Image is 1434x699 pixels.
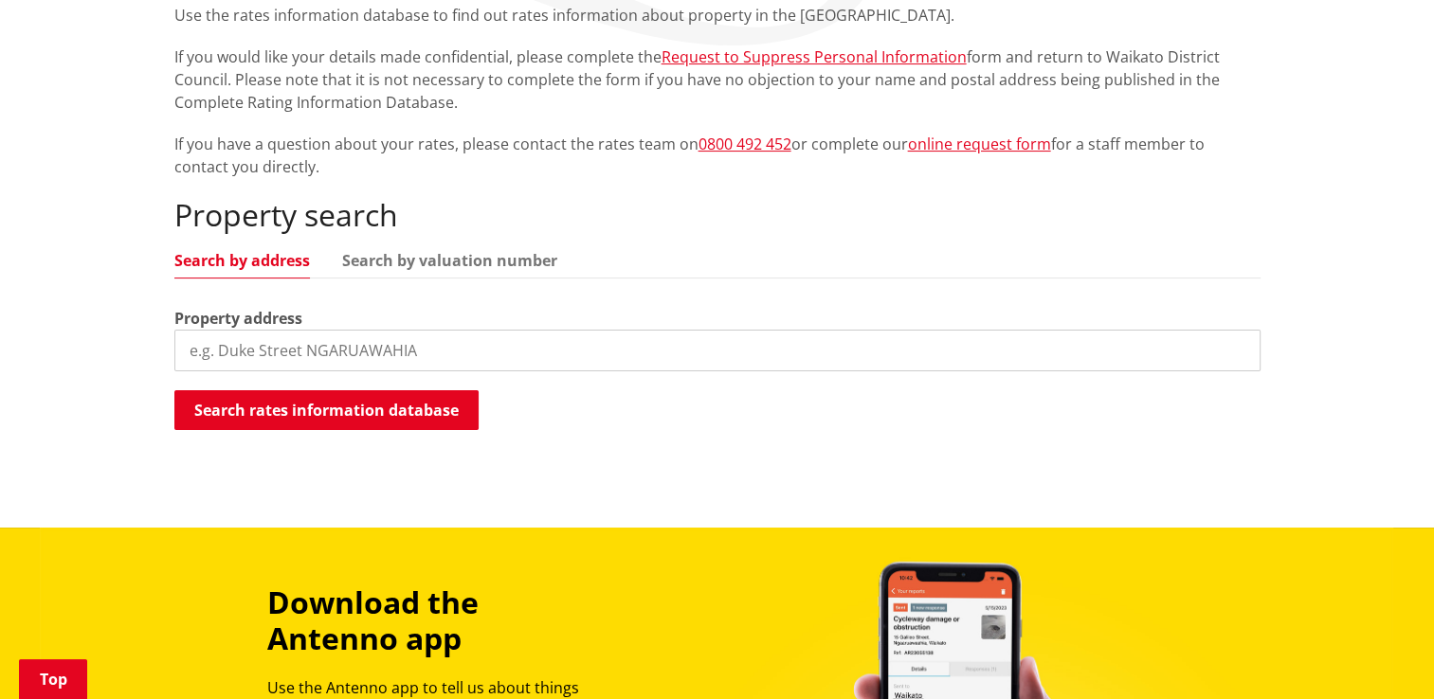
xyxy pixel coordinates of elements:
[174,197,1261,233] h2: Property search
[174,45,1261,114] p: If you would like your details made confidential, please complete the form and return to Waikato ...
[908,134,1051,154] a: online request form
[1347,619,1415,688] iframe: Messenger Launcher
[342,253,557,268] a: Search by valuation number
[174,253,310,268] a: Search by address
[174,307,302,330] label: Property address
[19,659,87,699] a: Top
[662,46,967,67] a: Request to Suppress Personal Information
[174,330,1261,371] input: e.g. Duke Street NGARUAWAHIA
[174,133,1261,178] p: If you have a question about your rates, please contact the rates team on or complete our for a s...
[174,390,479,430] button: Search rates information database
[267,584,610,657] h3: Download the Antenno app
[174,4,1261,27] p: Use the rates information database to find out rates information about property in the [GEOGRAPHI...
[699,134,791,154] a: 0800 492 452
